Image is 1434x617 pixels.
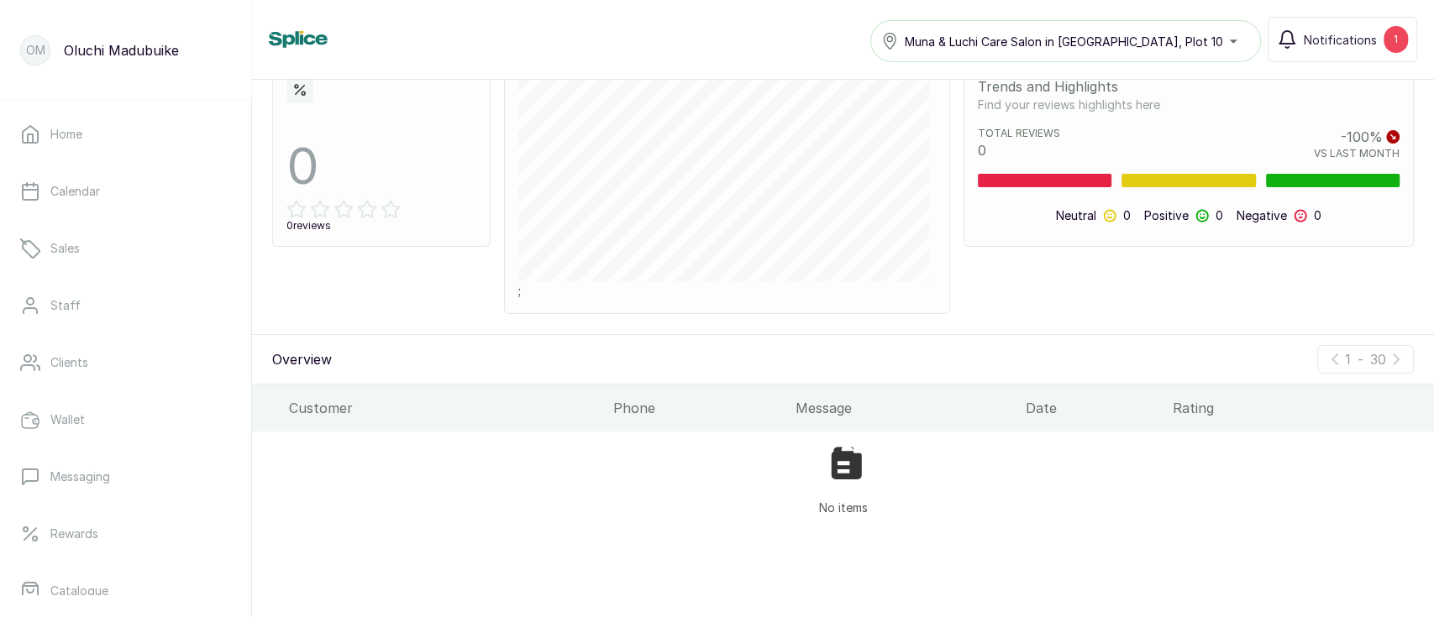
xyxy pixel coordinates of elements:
[978,76,1231,97] p: Trends and Highlights
[286,132,476,199] p: 0
[50,411,85,428] p: Wallet
[978,127,1060,140] p: TOTAL REVIEWS
[50,354,88,371] p: Clients
[1314,147,1400,160] p: VS LAST MONTH
[1056,207,1131,224] p: neutral 0
[13,111,238,158] a: Home
[13,225,238,272] a: Sales
[13,282,238,329] a: Staff
[272,349,332,369] p: Overview
[50,583,108,599] p: Catalogue
[978,97,1231,113] p: Find your reviews highlights here
[50,468,110,485] p: Messaging
[50,525,98,542] p: Rewards
[870,20,1261,62] button: Muna & Luchi Care Salon in [GEOGRAPHIC_DATA], Plot 10
[1341,127,1383,147] span: -100 %
[50,240,80,257] p: Sales
[504,62,950,314] div: ;
[13,339,238,386] a: Clients
[1358,349,1363,369] p: -
[289,398,600,418] div: Customer
[1268,17,1417,62] button: Notifications1
[1384,26,1408,53] div: 1
[1026,398,1159,418] div: Date
[50,183,100,200] p: Calendar
[64,40,179,60] p: Oluchi Madubuike
[286,219,476,233] p: 0 reviews
[1304,31,1377,49] span: Notifications
[978,140,1060,160] p: 0
[1345,349,1351,369] p: 1
[1144,207,1223,224] p: positive 0
[13,453,238,500] a: Messaging
[50,126,82,143] p: Home
[13,510,238,557] a: Rewards
[26,42,45,59] p: OM
[796,398,1011,418] div: Message
[13,567,238,614] a: Catalogue
[613,398,782,418] div: Phone
[50,297,81,314] p: Staff
[1172,398,1338,418] div: Rating
[1370,349,1386,369] p: 30
[819,499,868,516] p: No items
[13,168,238,215] a: Calendar
[13,396,238,443] a: Wallet
[1237,207,1321,224] p: negative 0
[905,33,1223,50] span: Muna & Luchi Care Salon in [GEOGRAPHIC_DATA], Plot 10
